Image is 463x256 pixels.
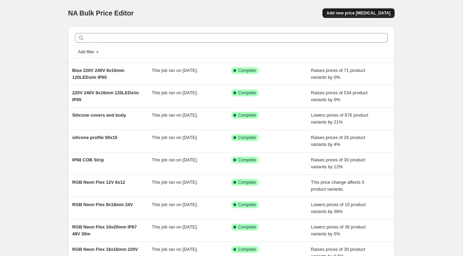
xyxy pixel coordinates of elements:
span: Lowers prices of 36 product variants by 5% [311,224,366,236]
span: Raises prices of 26 product variants by 4% [311,135,365,147]
span: RGB Neon Flex 16x16mm 220V [72,247,138,252]
button: Add filter [75,48,102,56]
span: Lowers prices of 10 product variants by 38% [311,202,366,214]
span: Complete [238,90,256,96]
span: RGB Neon Flex 10x20mm IP67 48V 30m [72,224,137,236]
span: This job ran on [DATE]. [152,180,198,185]
span: Silicone covers and body [72,113,126,118]
button: Add new price [MEDICAL_DATA] [322,8,395,18]
span: This job ran on [DATE]. [152,68,198,73]
span: RGB Neon Flex 12V 6x12 [72,180,125,185]
span: silicone profile 50x15 [72,135,118,140]
span: Complete [238,180,256,185]
span: Complete [238,247,256,252]
span: This job ran on [DATE]. [152,90,198,95]
span: Complete [238,202,256,207]
span: This job ran on [DATE]. [152,202,198,207]
span: Complete [238,135,256,140]
span: 220V 240V 8x16mm 120LEDs/m IP65 [72,90,139,102]
span: This job ran on [DATE]. [152,157,198,162]
span: Raises prices of 71 product variants by 0% [311,68,365,80]
span: NA Bulk Price Editor [68,9,134,17]
span: Complete [238,224,256,230]
span: Complete [238,157,256,163]
span: This job ran on [DATE]. [152,247,198,252]
span: This job ran on [DATE]. [152,135,198,140]
span: Add filter [78,49,94,55]
span: Raises prices of 30 product variants by 12% [311,157,365,169]
span: This price change affects 5 product variants. [311,180,364,192]
span: Lowers prices of 676 product variants by 21% [311,113,368,125]
span: Blue 220V 240V 8x16mm 120LEDs/m IP65 [72,68,124,80]
span: RGB Neon Flex 8x18mm 24V [72,202,133,207]
span: Raises prices of 534 product variants by 0% [311,90,368,102]
span: Add new price [MEDICAL_DATA] [327,10,390,16]
span: Complete [238,113,256,118]
span: This job ran on [DATE]. [152,224,198,230]
span: This job ran on [DATE]. [152,113,198,118]
span: IP68 COB Strip [72,157,104,162]
span: Complete [238,68,256,73]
